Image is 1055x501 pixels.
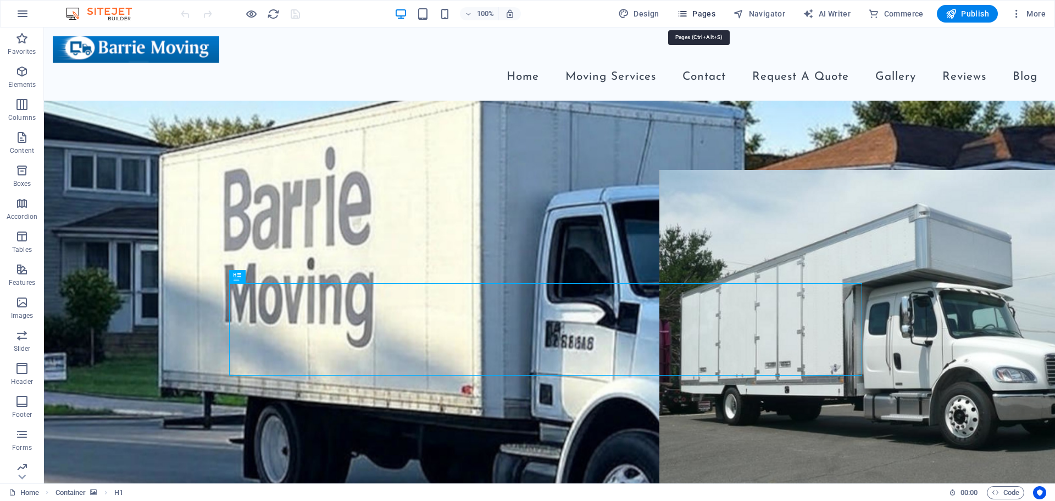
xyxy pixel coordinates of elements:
[8,80,36,89] p: Elements
[987,486,1024,499] button: Code
[267,8,280,20] i: Reload page
[677,8,715,19] span: Pages
[12,410,32,419] p: Footer
[733,8,785,19] span: Navigator
[13,179,31,188] p: Boxes
[63,7,146,20] img: Editor Logo
[946,8,989,19] span: Publish
[460,7,499,20] button: 100%
[55,486,123,499] nav: breadcrumb
[10,146,34,155] p: Content
[7,212,37,221] p: Accordion
[1033,486,1046,499] button: Usercentrics
[12,245,32,254] p: Tables
[949,486,978,499] h6: Session time
[937,5,998,23] button: Publish
[1007,5,1050,23] button: More
[505,9,515,19] i: On resize automatically adjust zoom level to fit chosen device.
[245,7,258,20] button: Click here to leave preview mode and continue editing
[614,5,664,23] div: Design (Ctrl+Alt+Y)
[9,278,35,287] p: Features
[476,7,494,20] h6: 100%
[55,486,86,499] span: Click to select. Double-click to edit
[803,8,851,19] span: AI Writer
[729,5,790,23] button: Navigator
[868,8,924,19] span: Commerce
[798,5,855,23] button: AI Writer
[8,47,36,56] p: Favorites
[9,486,39,499] a: Click to cancel selection. Double-click to open Pages
[11,377,33,386] p: Header
[11,311,34,320] p: Images
[992,486,1019,499] span: Code
[90,489,97,496] i: This element contains a background
[614,5,664,23] button: Design
[673,5,720,23] button: Pages
[8,113,36,122] p: Columns
[14,344,31,353] p: Slider
[864,5,928,23] button: Commerce
[114,486,123,499] span: Click to select. Double-click to edit
[960,486,978,499] span: 00 00
[266,7,280,20] button: reload
[12,443,32,452] p: Forms
[1011,8,1046,19] span: More
[618,8,659,19] span: Design
[968,488,970,497] span: :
